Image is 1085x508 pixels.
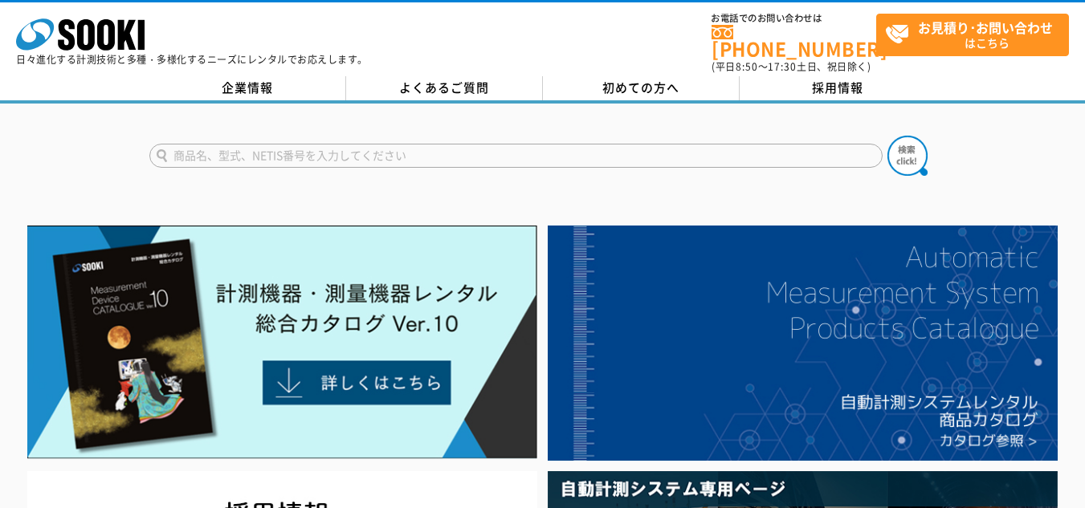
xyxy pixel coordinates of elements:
[548,226,1058,461] img: 自動計測システムカタログ
[736,59,758,74] span: 8:50
[149,144,883,168] input: 商品名、型式、NETIS番号を入力してください
[918,18,1053,37] strong: お見積り･お問い合わせ
[346,76,543,100] a: よくあるご質問
[712,25,876,58] a: [PHONE_NUMBER]
[149,76,346,100] a: 企業情報
[712,14,876,23] span: お電話でのお問い合わせは
[768,59,797,74] span: 17:30
[740,76,936,100] a: 採用情報
[16,55,368,64] p: 日々進化する計測技術と多種・多様化するニーズにレンタルでお応えします。
[887,136,928,176] img: btn_search.png
[543,76,740,100] a: 初めての方へ
[602,79,679,96] span: 初めての方へ
[27,226,537,459] img: Catalog Ver10
[876,14,1069,56] a: お見積り･お問い合わせはこちら
[712,59,871,74] span: (平日 ～ 土日、祝日除く)
[885,14,1068,55] span: はこちら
